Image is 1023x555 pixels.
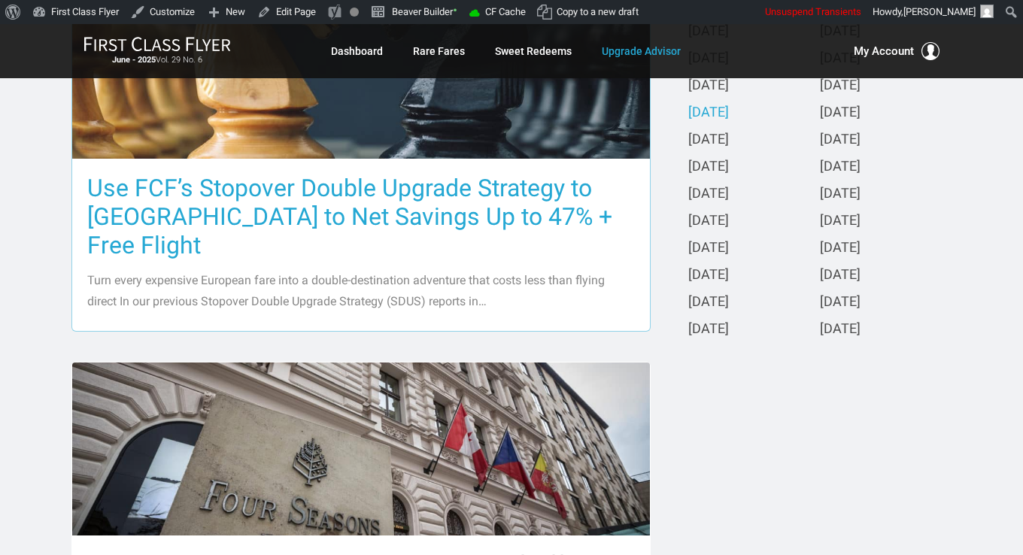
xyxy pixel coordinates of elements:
a: [DATE] [820,214,861,229]
a: [DATE] [820,132,861,148]
a: [DATE] [688,78,729,94]
a: [DATE] [688,295,729,311]
img: First Class Flyer [83,36,231,52]
p: Turn every expensive European fare into a double-destination adventure that costs less than flyin... [87,270,635,312]
a: [DATE] [820,295,861,311]
a: [DATE] [820,322,861,338]
span: [PERSON_NAME] [903,6,976,17]
a: [DATE] [820,268,861,284]
a: [DATE] [820,159,861,175]
span: • [453,2,457,18]
a: [DATE] [688,159,729,175]
a: [DATE] [688,214,729,229]
small: Vol. 29 No. 6 [83,55,231,65]
span: My Account [854,42,914,60]
a: [DATE] [820,105,861,121]
strong: June - 2025 [112,55,156,65]
a: [DATE] [688,105,729,121]
a: [DATE] [688,268,729,284]
a: [DATE] [820,78,861,94]
a: Rare Fares [413,38,465,65]
a: [DATE] [688,187,729,202]
a: First Class FlyerJune - 2025Vol. 29 No. 6 [83,36,231,66]
a: Dashboard [331,38,383,65]
a: [DATE] [688,132,729,148]
a: [DATE] [688,241,729,256]
a: Upgrade Advisor [602,38,681,65]
button: My Account [854,42,940,60]
a: [DATE] [820,241,861,256]
a: Sweet Redeems [495,38,572,65]
span: Unsuspend Transients [765,6,861,17]
a: [DATE] [688,322,729,338]
h3: Use FCF’s Stopover Double Upgrade Strategy to [GEOGRAPHIC_DATA] to Net Savings Up to 47% + Free F... [87,174,635,259]
a: [DATE] [820,187,861,202]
